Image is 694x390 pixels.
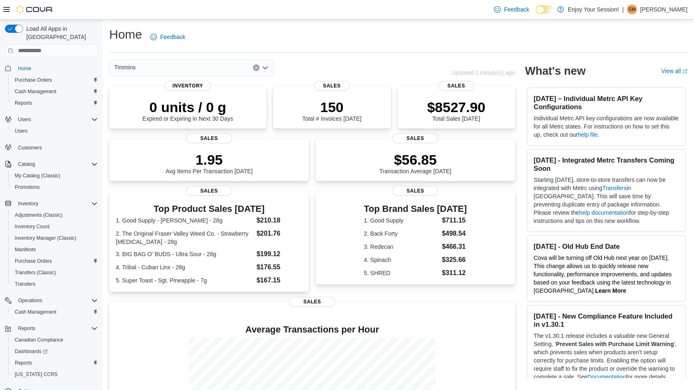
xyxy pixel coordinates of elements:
span: Users [11,126,98,136]
a: Transfers [602,185,627,191]
button: Inventory [15,199,41,209]
span: Promotions [11,182,98,192]
button: Adjustments (Classic) [8,209,101,221]
div: Avg Items Per Transaction [DATE] [165,151,253,174]
p: The v1.30.1 release includes a valuable new General Setting, ' ', which prevents sales when produ... [534,332,679,381]
span: Inventory [18,200,38,207]
div: Expired or Expiring in Next 30 Days [142,99,233,122]
dt: 2. The Original Fraser Valley Weed Co. - Strawberry [MEDICAL_DATA] - 28g [116,229,253,246]
span: Adjustments (Classic) [11,210,98,220]
h3: Top Brand Sales [DATE] [364,204,467,214]
span: Purchase Orders [11,75,98,85]
a: Inventory Manager (Classic) [11,233,80,243]
span: Purchase Orders [15,77,52,83]
span: Reports [11,98,98,108]
span: Timmins [114,62,136,72]
button: Open list of options [262,64,269,71]
span: Inventory Manager (Classic) [15,235,76,241]
h2: What's new [525,64,586,78]
div: Total Sales [DATE] [427,99,485,122]
a: Inventory Count [11,222,53,232]
span: Sales [392,133,438,143]
span: Inventory [165,81,211,91]
span: Catalog [15,159,98,169]
span: Inventory Manager (Classic) [11,233,98,243]
dt: 3. BIG BAG O' BUDS - Ultra Sour - 28g [116,250,253,258]
span: Reports [15,323,98,333]
p: | [622,5,624,14]
dt: 4. Spinach [364,256,439,264]
dt: 3. Redecan [364,243,439,251]
p: [PERSON_NAME] [640,5,687,14]
span: Cash Management [11,307,98,317]
dt: 2. Back Forty [364,229,439,238]
span: Canadian Compliance [15,337,63,343]
button: Reports [15,323,39,333]
dt: 4. Tribal - Cuban Linx - 28g [116,263,253,271]
dd: $210.18 [257,216,303,225]
p: Individual Metrc API key configurations are now available for all Metrc states. For instructions ... [534,114,679,139]
dd: $176.55 [257,262,303,272]
dd: $167.15 [257,275,303,285]
span: Sales [186,186,232,196]
a: Feedback [491,1,532,18]
button: Purchase Orders [8,74,101,86]
a: Reports [11,98,35,108]
button: Clear input [253,64,260,71]
span: Cash Management [15,88,56,95]
a: Purchase Orders [11,256,55,266]
span: Users [15,128,28,134]
span: Operations [15,296,98,305]
span: My Catalog (Classic) [15,172,60,179]
span: Adjustments (Classic) [15,212,62,218]
img: Cova [16,5,53,14]
button: Reports [8,97,101,109]
button: Cash Management [8,306,101,318]
span: Promotions [15,184,40,190]
span: Customers [18,145,42,151]
span: Users [15,115,98,124]
span: Catalog [18,161,35,167]
p: $56.85 [379,151,452,168]
span: Sales [289,297,335,307]
a: Cash Management [11,87,60,96]
span: Load All Apps in [GEOGRAPHIC_DATA] [23,25,98,41]
p: $8527.90 [427,99,485,115]
div: Total # Invoices [DATE] [302,99,361,122]
span: Transfers (Classic) [15,269,56,276]
a: help documentation [579,209,629,216]
span: Reports [15,360,32,366]
a: Canadian Compliance [11,335,67,345]
span: Operations [18,297,42,304]
span: Purchase Orders [11,256,98,266]
a: help file [578,131,597,138]
button: Catalog [15,159,38,169]
button: Promotions [8,181,101,193]
dt: 1. Good Supply [364,216,439,225]
span: Sales [314,81,349,91]
span: [US_STATE] CCRS [15,371,57,378]
span: Reports [15,100,32,106]
a: Dashboards [11,346,51,356]
button: Purchase Orders [8,255,101,267]
a: Customers [15,143,45,153]
span: Customers [15,142,98,153]
button: Reports [2,323,101,334]
span: Feedback [504,5,529,14]
dd: $466.31 [442,242,467,252]
a: Home [15,64,34,73]
button: Canadian Compliance [8,334,101,346]
button: Home [2,62,101,74]
button: Reports [8,357,101,369]
p: 150 [302,99,361,115]
button: Inventory Count [8,221,101,232]
span: Reports [11,358,98,368]
h3: [DATE] – Individual Metrc API Key Configurations [534,94,679,111]
button: Transfers (Classic) [8,267,101,278]
span: Inventory [15,199,98,209]
a: View allExternal link [661,68,687,74]
a: Promotions [11,182,43,192]
span: SM [628,5,636,14]
h3: Top Product Sales [DATE] [116,204,302,214]
dt: 1. Good Supply - [PERSON_NAME] - 28g [116,216,253,225]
